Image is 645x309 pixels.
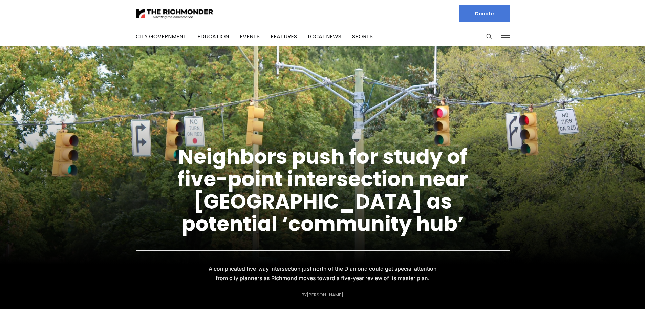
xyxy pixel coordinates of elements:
[307,292,343,298] a: [PERSON_NAME]
[136,8,214,20] img: The Richmonder
[459,5,510,22] a: Donate
[484,32,494,42] button: Search this site
[352,33,373,40] a: Sports
[308,33,341,40] a: Local News
[271,33,297,40] a: Features
[197,33,229,40] a: Education
[136,33,187,40] a: City Government
[302,292,343,297] div: By
[177,142,468,238] a: Neighbors push for study of five-point intersection near [GEOGRAPHIC_DATA] as potential ‘communit...
[240,33,260,40] a: Events
[202,264,443,283] p: A complicated five-way intersection just north of the Diamond could get special attention from ci...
